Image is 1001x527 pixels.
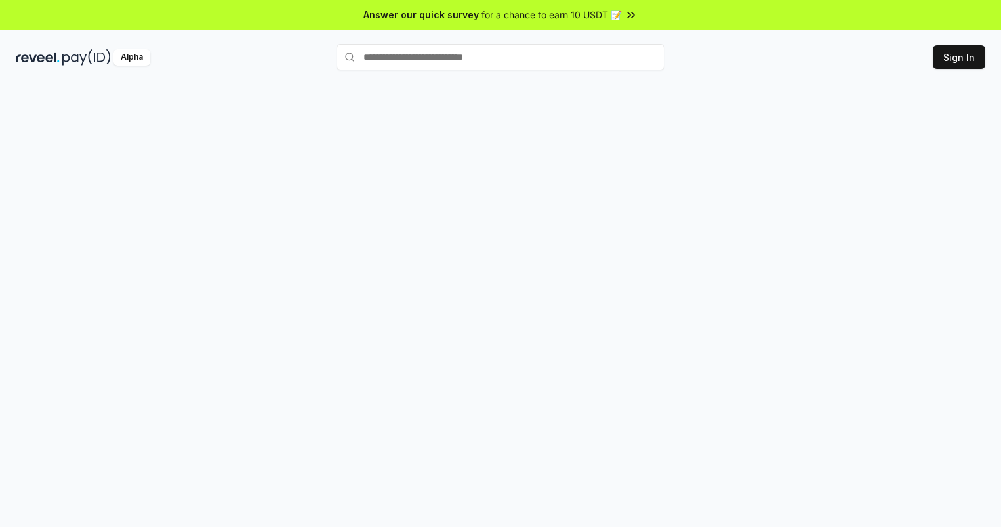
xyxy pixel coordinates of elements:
span: for a chance to earn 10 USDT 📝 [481,8,622,22]
div: Alpha [113,49,150,66]
img: pay_id [62,49,111,66]
button: Sign In [933,45,985,69]
span: Answer our quick survey [363,8,479,22]
img: reveel_dark [16,49,60,66]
